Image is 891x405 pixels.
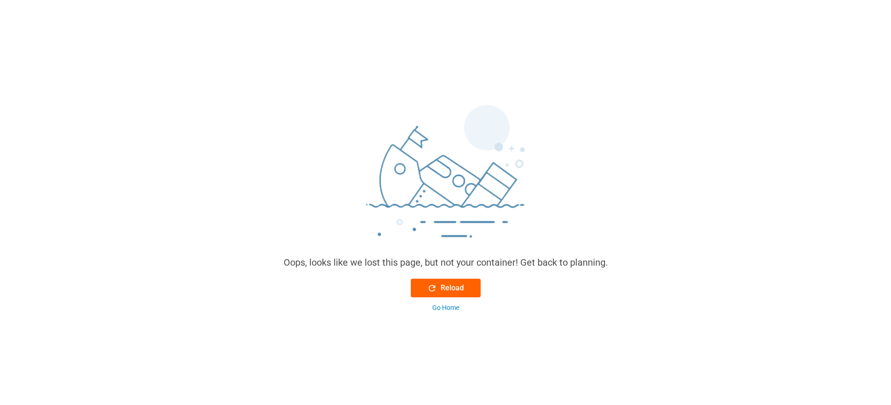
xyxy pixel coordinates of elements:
div: Reload [427,282,464,294]
img: sinking_ship.png [306,101,585,255]
div: Go Home [432,303,459,313]
button: Reload [411,279,481,297]
button: Go Home [411,303,481,313]
div: Oops, looks like we lost this page, but not your container! Get back to planning. [284,255,608,269]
